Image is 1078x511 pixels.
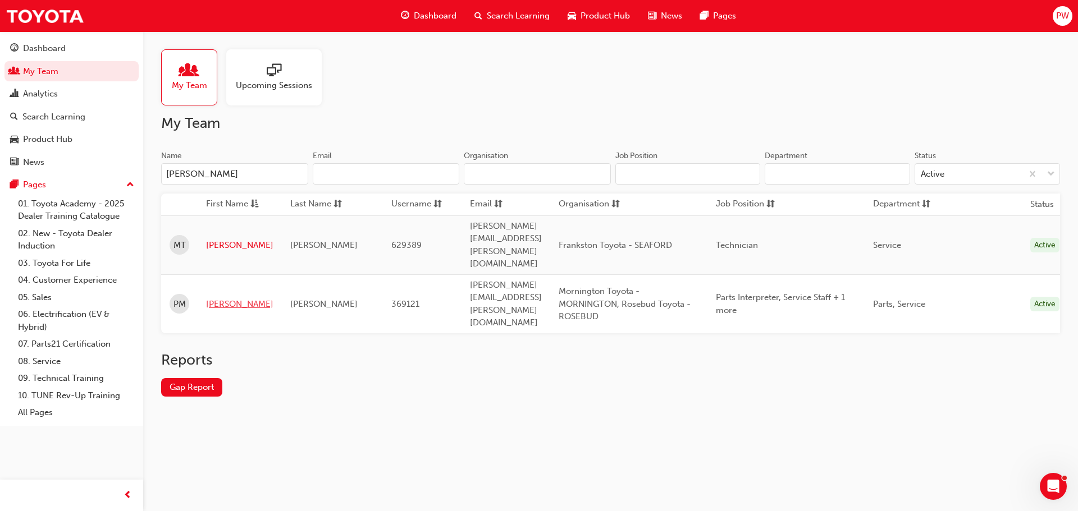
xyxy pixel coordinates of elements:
[13,404,139,421] a: All Pages
[13,225,139,255] a: 02. New - Toyota Dealer Induction
[921,168,944,181] div: Active
[161,114,1060,132] h2: My Team
[716,292,845,315] span: Parts Interpreter, Service Staff + 1 more
[6,3,84,29] img: Trak
[1053,6,1072,26] button: PW
[414,10,456,22] span: Dashboard
[464,163,611,185] input: Organisation
[4,174,139,195] button: Pages
[391,197,453,211] button: Usernamesorting-icon
[915,150,936,162] div: Status
[716,197,778,211] button: Job Positionsorting-icon
[474,9,482,23] span: search-icon
[1040,473,1067,500] iframe: Intercom live chat
[391,299,419,309] span: 369121
[4,129,139,150] a: Product Hub
[392,4,465,27] a: guage-iconDashboard
[700,9,709,23] span: pages-icon
[10,67,19,77] span: people-icon
[1047,167,1055,182] span: down-icon
[4,38,139,59] a: Dashboard
[4,107,139,127] a: Search Learning
[433,197,442,211] span: sorting-icon
[10,135,19,145] span: car-icon
[290,240,358,250] span: [PERSON_NAME]
[661,10,682,22] span: News
[4,152,139,173] a: News
[4,84,139,104] a: Analytics
[13,271,139,289] a: 04. Customer Experience
[13,306,139,335] a: 06. Electrification (EV & Hybrid)
[470,221,542,269] span: [PERSON_NAME][EMAIL_ADDRESS][PERSON_NAME][DOMAIN_NAME]
[267,63,281,79] span: sessionType_ONLINE_URL-icon
[250,197,259,211] span: asc-icon
[713,10,736,22] span: Pages
[126,178,134,192] span: up-icon
[173,298,186,311] span: PM
[873,299,925,309] span: Parts, Service
[873,197,935,211] button: Departmentsorting-icon
[487,10,550,22] span: Search Learning
[391,197,431,211] span: Username
[161,351,1060,369] h2: Reports
[236,79,312,92] span: Upcoming Sessions
[494,197,503,211] span: sorting-icon
[182,63,197,79] span: people-icon
[648,9,656,23] span: news-icon
[765,150,807,162] div: Department
[716,197,764,211] span: Job Position
[172,79,207,92] span: My Team
[611,197,620,211] span: sorting-icon
[13,387,139,404] a: 10. TUNE Rev-Up Training
[559,240,672,250] span: Frankston Toyota - SEAFORD
[559,197,609,211] span: Organisation
[10,44,19,54] span: guage-icon
[13,335,139,353] a: 07. Parts21 Certification
[13,195,139,225] a: 01. Toyota Academy - 2025 Dealer Training Catalogue
[4,36,139,174] button: DashboardMy TeamAnalyticsSearch LearningProduct HubNews
[559,197,620,211] button: Organisationsorting-icon
[13,255,139,272] a: 03. Toyota For Life
[206,197,268,211] button: First Nameasc-icon
[1030,297,1059,312] div: Active
[206,197,248,211] span: First Name
[639,4,691,27] a: news-iconNews
[716,240,758,250] span: Technician
[10,180,19,190] span: pages-icon
[615,150,657,162] div: Job Position
[206,298,273,311] a: [PERSON_NAME]
[13,370,139,387] a: 09. Technical Training
[559,4,639,27] a: car-iconProduct Hub
[226,49,331,105] a: Upcoming Sessions
[23,88,58,100] div: Analytics
[873,240,901,250] span: Service
[10,158,19,168] span: news-icon
[13,353,139,370] a: 08. Service
[23,178,46,191] div: Pages
[1030,198,1054,211] th: Status
[4,61,139,82] a: My Team
[1056,10,1069,22] span: PW
[10,112,18,122] span: search-icon
[161,163,308,185] input: Name
[13,289,139,306] a: 05. Sales
[464,150,508,162] div: Organisation
[615,163,761,185] input: Job Position
[161,378,222,397] a: Gap Report
[470,197,492,211] span: Email
[765,163,910,185] input: Department
[465,4,559,27] a: search-iconSearch Learning
[1030,238,1059,253] div: Active
[313,163,460,185] input: Email
[391,240,422,250] span: 629389
[206,239,273,252] a: [PERSON_NAME]
[10,89,19,99] span: chart-icon
[161,150,182,162] div: Name
[470,280,542,328] span: [PERSON_NAME][EMAIL_ADDRESS][PERSON_NAME][DOMAIN_NAME]
[568,9,576,23] span: car-icon
[290,299,358,309] span: [PERSON_NAME]
[313,150,332,162] div: Email
[23,133,72,146] div: Product Hub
